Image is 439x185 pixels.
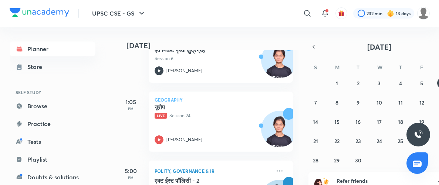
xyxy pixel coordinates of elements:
button: September 21, 2025 [310,135,321,147]
img: Avatar [261,115,297,151]
a: Practice [10,116,95,131]
abbr: September 22, 2025 [334,138,340,145]
abbr: September 11, 2025 [398,99,403,106]
p: Session 6 [155,55,271,62]
abbr: September 4, 2025 [399,80,402,87]
a: Planner [10,42,95,56]
p: PM [116,175,146,180]
img: streak [387,10,394,17]
abbr: September 10, 2025 [376,99,382,106]
p: Geography [155,98,287,102]
button: September 1, 2025 [331,77,343,89]
abbr: September 9, 2025 [357,99,359,106]
abbr: September 21, 2025 [313,138,318,145]
h6: SELF STUDY [10,86,95,99]
button: September 28, 2025 [310,154,321,166]
button: September 17, 2025 [373,116,385,128]
abbr: September 28, 2025 [313,157,318,164]
h6: Refer friends [337,177,428,185]
abbr: Wednesday [377,64,382,71]
abbr: September 12, 2025 [419,99,424,106]
p: [PERSON_NAME] [166,136,202,143]
abbr: September 17, 2025 [377,118,382,125]
abbr: Thursday [399,64,402,71]
button: September 11, 2025 [395,96,406,108]
abbr: September 7, 2025 [314,99,317,106]
abbr: September 23, 2025 [355,138,361,145]
abbr: September 16, 2025 [355,118,361,125]
abbr: September 8, 2025 [335,99,338,106]
abbr: September 18, 2025 [398,118,403,125]
button: September 7, 2025 [310,96,321,108]
button: September 30, 2025 [352,154,364,166]
abbr: September 15, 2025 [334,118,340,125]
button: September 9, 2025 [352,96,364,108]
button: September 2, 2025 [352,77,364,89]
abbr: September 30, 2025 [355,157,361,164]
abbr: Friday [420,64,423,71]
img: ttu [414,130,423,139]
abbr: September 14, 2025 [313,118,318,125]
button: September 25, 2025 [395,135,406,147]
button: September 3, 2025 [373,77,385,89]
abbr: Sunday [314,64,317,71]
span: Live [155,113,167,119]
button: September 8, 2025 [331,96,343,108]
button: September 24, 2025 [373,135,385,147]
button: September 16, 2025 [352,116,364,128]
h5: यूरोप [155,103,247,111]
a: Tests [10,134,95,149]
abbr: Monday [335,64,340,71]
button: September 10, 2025 [373,96,385,108]
h4: [DATE] [126,41,300,50]
button: September 22, 2025 [331,135,343,147]
p: PM [116,106,146,111]
button: September 14, 2025 [310,116,321,128]
abbr: September 5, 2025 [420,80,423,87]
abbr: September 29, 2025 [334,157,340,164]
button: September 23, 2025 [352,135,364,147]
a: Store [10,59,95,74]
button: September 18, 2025 [395,116,406,128]
span: [DATE] [367,42,391,52]
button: September 5, 2025 [416,77,428,89]
p: Polity, Governance & IR [155,166,271,175]
abbr: September 3, 2025 [378,80,381,87]
h5: 5:00 [116,166,146,175]
button: September 29, 2025 [331,154,343,166]
button: avatar [335,7,347,19]
abbr: September 25, 2025 [398,138,403,145]
button: UPSC CSE - GS [88,6,151,21]
h5: 1:05 [116,98,146,106]
a: Playlist [10,152,95,167]
abbr: September 19, 2025 [419,118,424,125]
button: September 4, 2025 [395,77,406,89]
img: avatar [338,10,345,17]
button: September 12, 2025 [416,96,428,108]
a: Doubts & solutions [10,170,95,185]
abbr: September 2, 2025 [357,80,359,87]
img: Komal [417,7,430,20]
p: [PERSON_NAME] [166,67,202,74]
button: September 15, 2025 [331,116,343,128]
h5: एक्ट ईस्ट पॉलिसी - 2 [155,177,247,184]
button: September 19, 2025 [416,116,428,128]
a: Company Logo [10,8,69,19]
abbr: September 1, 2025 [336,80,338,87]
a: Browse [10,99,95,113]
img: Company Logo [10,8,69,17]
abbr: September 24, 2025 [376,138,382,145]
p: Session 24 [155,112,271,119]
div: Store [27,62,47,71]
abbr: Tuesday [357,64,359,71]
img: Avatar [261,46,297,82]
